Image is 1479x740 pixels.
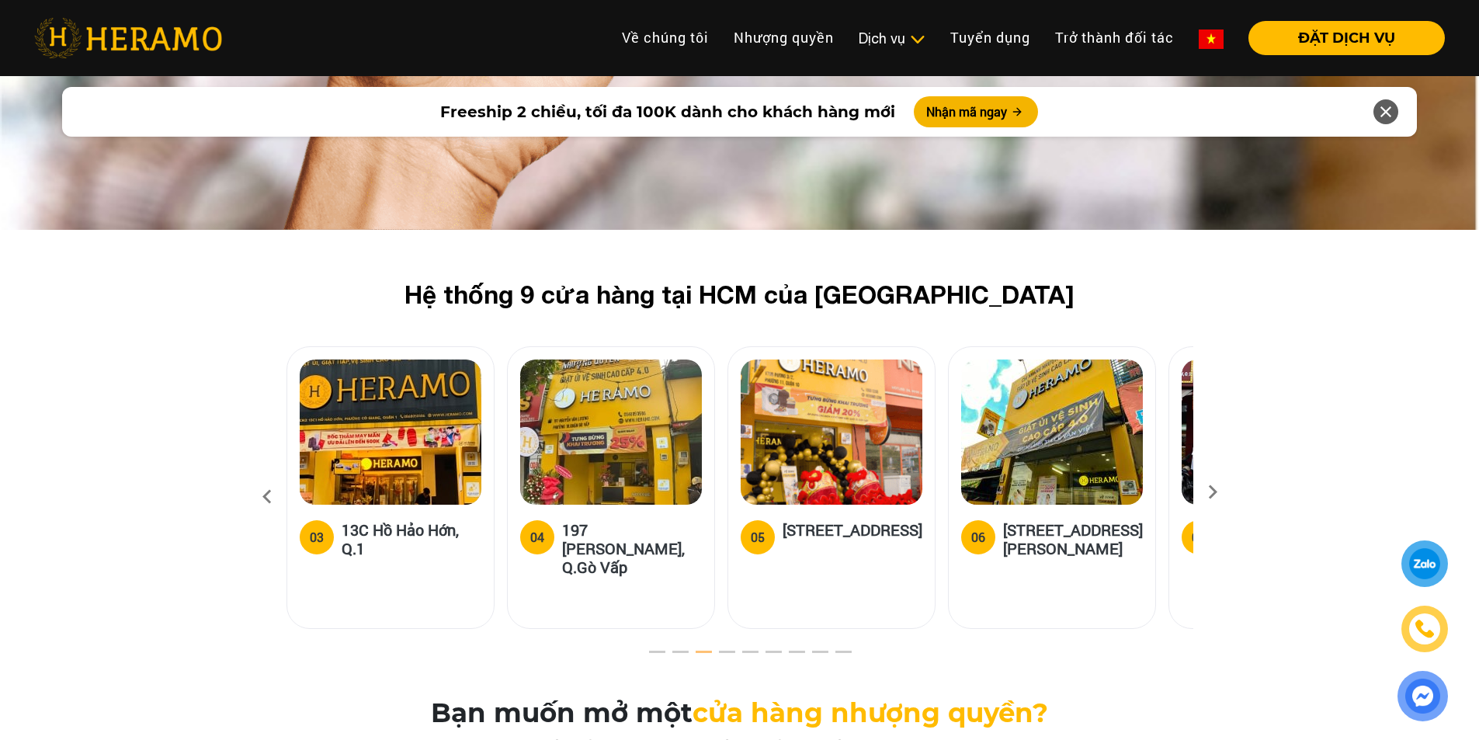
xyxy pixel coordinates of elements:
[440,100,895,123] span: Freeship 2 chiều, tối đa 100K dành cho khách hàng mới
[779,648,794,664] button: 7
[755,648,771,664] button: 6
[802,648,818,664] button: 8
[1043,21,1186,54] a: Trở thành đối tác
[431,697,1048,729] h3: Bạn muốn mở một
[751,528,765,547] div: 05
[732,648,748,664] button: 5
[1248,21,1445,55] button: ĐẶT DỊCH VỤ
[639,648,654,664] button: 1
[825,648,841,664] button: 9
[300,360,481,505] img: heramo-13c-ho-hao-hon-quan-1
[1404,608,1446,650] a: phone-icon
[310,528,324,547] div: 03
[520,360,702,505] img: heramo-197-nguyen-van-luong
[909,32,925,47] img: subToggleIcon
[1182,360,1363,505] img: heramo-15a-duong-so-2-phuong-an-khanh-thu-duc
[1199,30,1224,49] img: vn-flag.png
[1003,520,1143,558] h5: [STREET_ADDRESS][PERSON_NAME]
[686,648,701,664] button: 3
[971,528,985,547] div: 06
[783,520,922,551] h5: [STREET_ADDRESS]
[961,360,1143,505] img: heramo-314-le-van-viet-phuong-tang-nhon-phu-b-quan-9
[662,648,678,664] button: 2
[914,96,1038,127] button: Nhận mã ngay
[609,21,721,54] a: Về chúng tôi
[342,520,481,558] h5: 13C Hồ Hảo Hớn, Q.1
[938,21,1043,54] a: Tuyển dụng
[530,528,544,547] div: 04
[709,648,724,664] button: 4
[1415,619,1435,639] img: phone-icon
[562,520,702,576] h5: 197 [PERSON_NAME], Q.Gò Vấp
[1192,528,1206,547] div: 07
[311,280,1168,309] h2: Hệ thống 9 cửa hàng tại HCM của [GEOGRAPHIC_DATA]
[34,18,222,58] img: heramo-logo.png
[1236,31,1445,45] a: ĐẶT DỊCH VỤ
[741,360,922,505] img: heramo-179b-duong-3-thang-2-phuong-11-quan-10
[721,21,846,54] a: Nhượng quyền
[859,28,925,49] div: Dịch vụ
[693,697,1048,729] span: cửa hàng nhượng quyền?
